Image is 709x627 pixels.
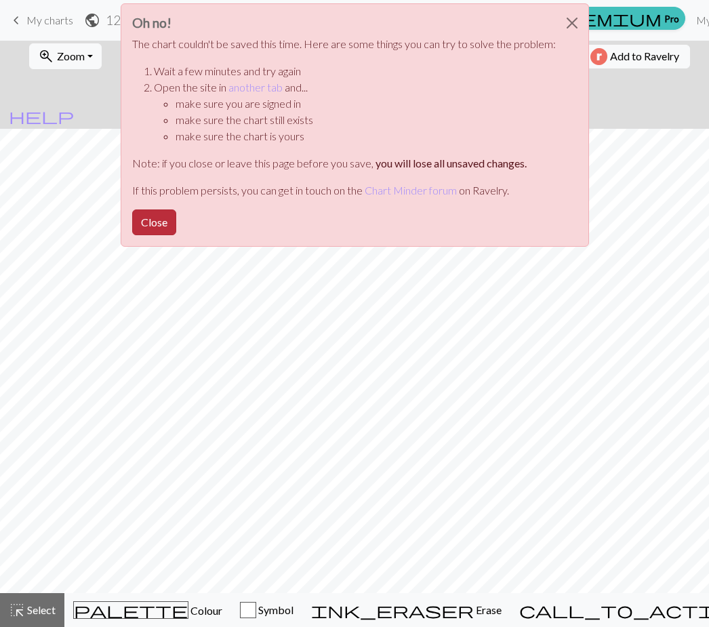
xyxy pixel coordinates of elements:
[474,603,502,616] span: Erase
[176,96,556,112] li: make sure you are signed in
[9,601,25,620] span: highlight_alt
[231,593,302,627] button: Symbol
[132,209,176,235] button: Close
[365,184,457,197] a: Chart Minder forum
[132,155,556,171] p: Note: if you close or leave this page before you save,
[228,81,283,94] a: another tab
[132,182,556,199] p: If this problem persists, you can get in touch on the on Ravelry.
[154,63,556,79] li: Wait a few minutes and try again
[176,112,556,128] li: make sure the chart still exists
[64,593,231,627] button: Colour
[25,603,56,616] span: Select
[176,128,556,144] li: make sure the chart is yours
[376,157,527,169] strong: you will lose all unsaved changes.
[556,4,588,42] button: Close
[311,601,474,620] span: ink_eraser
[74,601,188,620] span: palette
[256,603,293,616] span: Symbol
[154,79,556,144] li: Open the site in and...
[132,15,556,31] h3: Oh no!
[188,604,222,617] span: Colour
[132,36,556,52] p: The chart couldn't be saved this time. Here are some things you can try to solve the problem:
[302,593,510,627] button: Erase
